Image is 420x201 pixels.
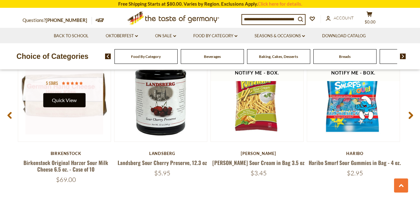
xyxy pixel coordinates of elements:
button: $0.00 [360,11,379,27]
p: Questions? [23,16,92,24]
img: Lorenz Pomsticks Sour Cream in Bag 3.5 oz [211,49,303,142]
span: $2.95 [347,169,363,177]
a: Beverages [204,54,221,59]
img: Landsberg Sour Cherry Preserve, 12.3 oz [114,49,207,142]
span: $0.00 [365,19,376,24]
img: Birkenstock Original Harzer Sour Milk Cheese [18,49,111,142]
a: Breads [339,54,351,59]
div: Haribo [307,151,403,156]
img: Haribo Smurf Sour Gummies in Bag [307,49,400,142]
a: Birkenstock Original Harzer Sour Milk Cheese 6.5 oz. - Case of 10 [23,159,108,173]
a: On Sale [155,33,176,39]
a: Oktoberfest [106,33,138,39]
a: Baking, Cakes, Desserts [259,54,298,59]
button: Quick View [43,93,85,107]
span: $3.45 [250,169,267,177]
div: Landsberg [114,151,210,156]
span: $69.00 [56,176,76,183]
a: Food By Category [193,33,237,39]
img: previous arrow [105,54,111,59]
a: [PERSON_NAME] Sour Cream in Bag 3.5 oz [212,159,305,167]
span: 5 stars [46,80,58,86]
a: Back to School [54,33,89,39]
a: Download Catalog [322,33,366,39]
div: Birkenstock [18,151,114,156]
a: Account [326,15,354,22]
span: $5.95 [154,169,170,177]
span: Account [334,15,354,20]
a: Seasons & Occasions [255,33,305,39]
a: Click here for details. [258,1,302,7]
img: next arrow [400,54,406,59]
a: Landsberg Sour Cherry Preserve, 12.3 oz [118,159,207,167]
a: [PHONE_NUMBER] [46,17,87,23]
a: Food By Category [131,54,161,59]
div: [PERSON_NAME] [210,151,307,156]
a: Haribo Smurf Sour Gummies in Bag - 4 oz. [309,159,401,167]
